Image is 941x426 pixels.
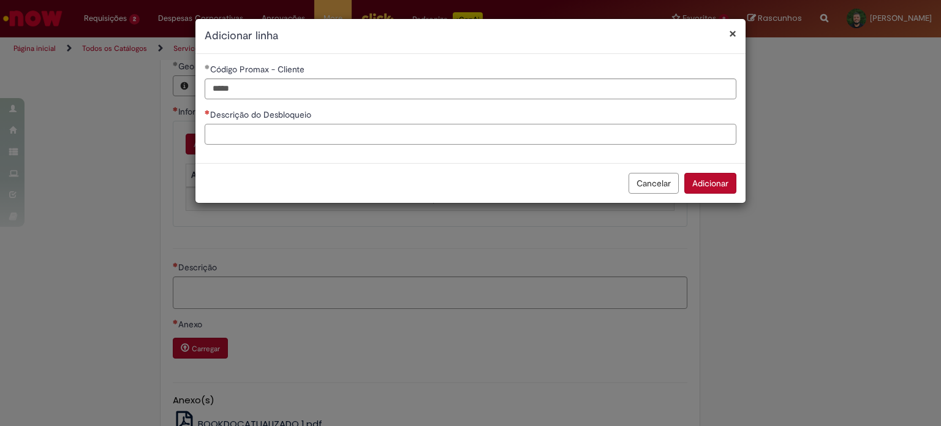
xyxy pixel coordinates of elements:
span: Necessários [205,110,210,115]
button: Fechar modal [729,27,736,40]
button: Cancelar [629,173,679,194]
h2: Adicionar linha [205,28,736,44]
button: Adicionar [684,173,736,194]
span: Obrigatório Preenchido [205,64,210,69]
span: Código Promax - Cliente [210,64,307,75]
input: Código Promax - Cliente [205,78,736,99]
input: Descrição do Desbloqueio [205,124,736,145]
span: Descrição do Desbloqueio [210,109,314,120]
